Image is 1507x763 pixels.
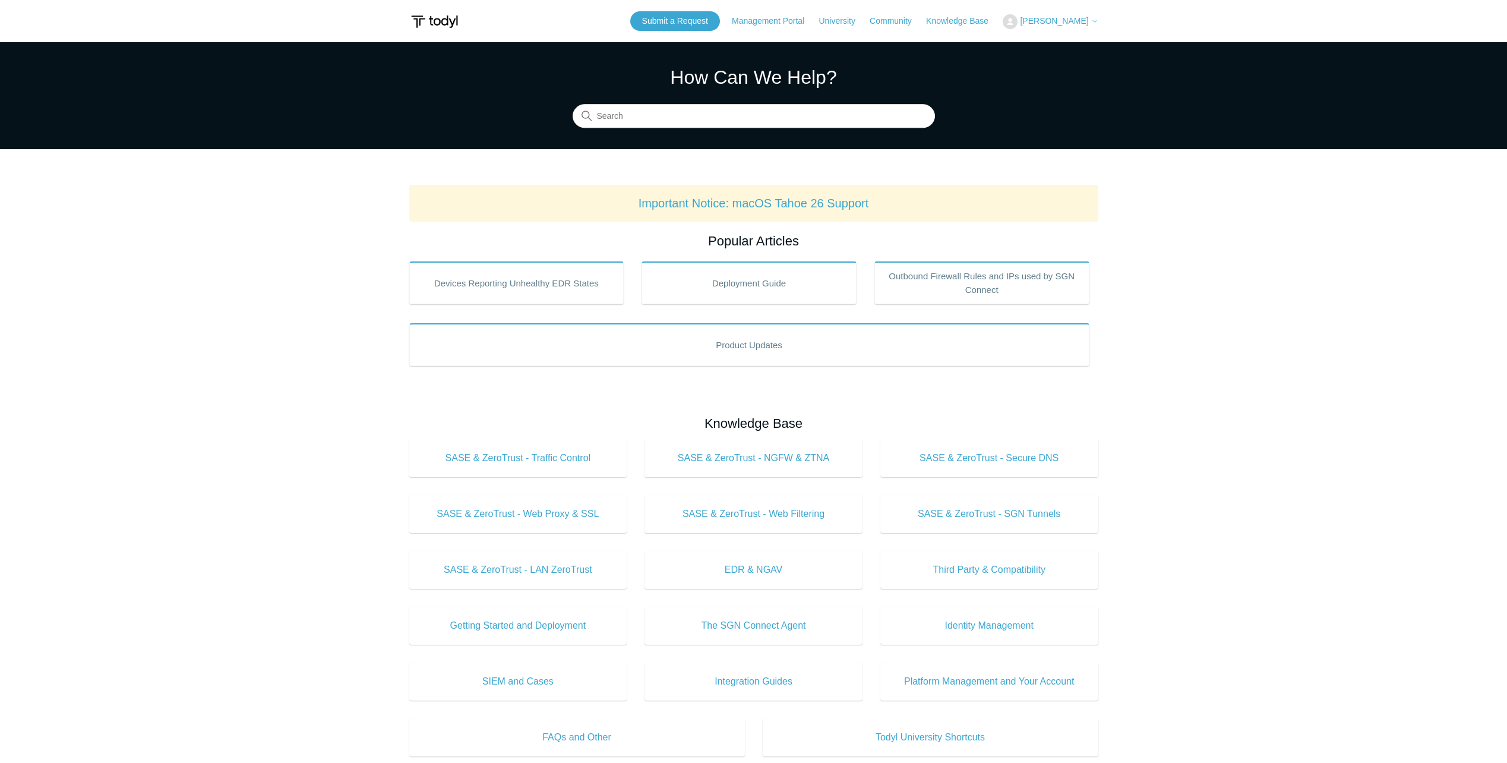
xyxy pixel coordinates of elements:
[926,15,1000,27] a: Knowledge Base
[662,619,845,633] span: The SGN Connect Agent
[1020,16,1088,26] span: [PERSON_NAME]
[573,63,935,92] h1: How Can We Help?
[662,451,845,465] span: SASE & ZeroTrust - NGFW & ZTNA
[427,507,609,521] span: SASE & ZeroTrust - Web Proxy & SSL
[662,563,845,577] span: EDR & NGAV
[898,619,1081,633] span: Identity Management
[427,563,609,577] span: SASE & ZeroTrust - LAN ZeroTrust
[880,663,1098,701] a: Platform Management and Your Account
[898,674,1081,689] span: Platform Management and Your Account
[898,451,1081,465] span: SASE & ZeroTrust - Secure DNS
[427,674,609,689] span: SIEM and Cases
[409,663,627,701] a: SIEM and Cases
[409,495,627,533] a: SASE & ZeroTrust - Web Proxy & SSL
[644,439,863,477] a: SASE & ZeroTrust - NGFW & ZTNA
[880,551,1098,589] a: Third Party & Compatibility
[819,15,867,27] a: University
[409,414,1098,433] h2: Knowledge Base
[763,718,1098,756] a: Todyl University Shortcuts
[1003,14,1098,29] button: [PERSON_NAME]
[870,15,924,27] a: Community
[880,495,1098,533] a: SASE & ZeroTrust - SGN Tunnels
[409,551,627,589] a: SASE & ZeroTrust - LAN ZeroTrust
[409,718,745,756] a: FAQs and Other
[662,507,845,521] span: SASE & ZeroTrust - Web Filtering
[639,197,869,210] a: Important Notice: macOS Tahoe 26 Support
[409,261,624,304] a: Devices Reporting Unhealthy EDR States
[409,231,1098,251] h2: Popular Articles
[644,607,863,645] a: The SGN Connect Agent
[662,674,845,689] span: Integration Guides
[409,439,627,477] a: SASE & ZeroTrust - Traffic Control
[880,607,1098,645] a: Identity Management
[630,11,720,31] a: Submit a Request
[409,607,627,645] a: Getting Started and Deployment
[644,663,863,701] a: Integration Guides
[781,730,1081,745] span: Todyl University Shortcuts
[732,15,816,27] a: Management Portal
[644,495,863,533] a: SASE & ZeroTrust - Web Filtering
[644,551,863,589] a: EDR & NGAV
[427,451,609,465] span: SASE & ZeroTrust - Traffic Control
[898,563,1081,577] span: Third Party & Compatibility
[427,730,727,745] span: FAQs and Other
[409,323,1089,366] a: Product Updates
[573,105,935,128] input: Search
[880,439,1098,477] a: SASE & ZeroTrust - Secure DNS
[874,261,1089,304] a: Outbound Firewall Rules and IPs used by SGN Connect
[642,261,857,304] a: Deployment Guide
[409,11,460,33] img: Todyl Support Center Help Center home page
[898,507,1081,521] span: SASE & ZeroTrust - SGN Tunnels
[427,619,609,633] span: Getting Started and Deployment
